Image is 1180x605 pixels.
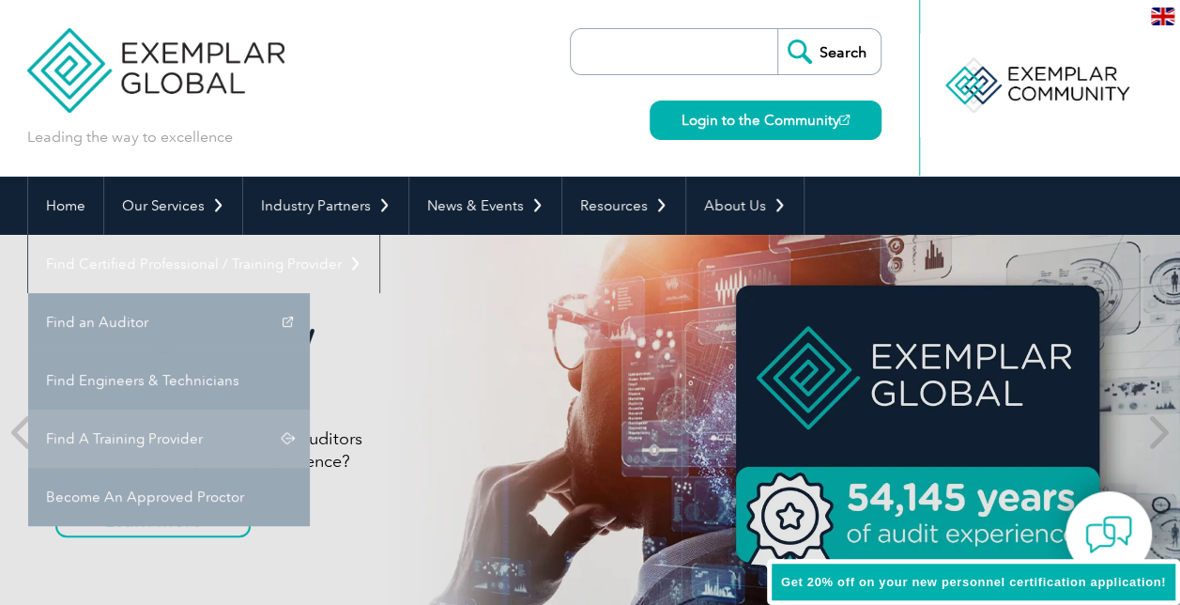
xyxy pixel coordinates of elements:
a: Find an Auditor [28,293,310,351]
a: Our Services [104,177,242,235]
a: Resources [562,177,685,235]
a: About Us [686,177,804,235]
img: contact-chat.png [1085,511,1132,558]
span: Get 20% off on your new personnel certification application! [781,575,1166,589]
a: Become An Approved Proctor [28,468,310,526]
a: Find A Training Provider [28,410,310,468]
p: Did you know that our certified auditors have over 54,145 years of experience? [55,427,759,473]
a: News & Events [409,177,561,235]
h2: Getting to Know Our Customers [55,313,759,399]
a: Industry Partners [243,177,408,235]
a: Find Certified Professional / Training Provider [28,235,379,293]
img: en [1151,8,1174,25]
img: open_square.png [839,115,850,125]
input: Search [777,29,881,74]
a: Find Engineers & Technicians [28,351,310,410]
a: Home [28,177,103,235]
p: Leading the way to excellence [27,127,233,147]
a: Login to the Community [650,101,881,140]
